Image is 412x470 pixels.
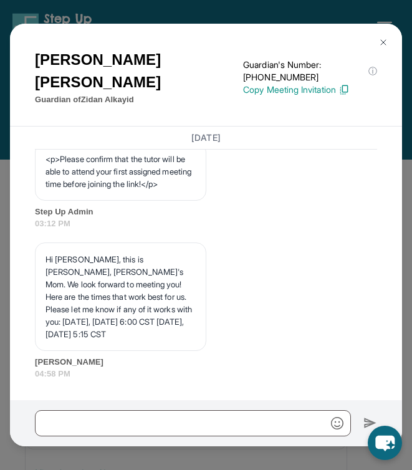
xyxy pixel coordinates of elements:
[35,218,377,230] span: 03:12 PM
[46,153,196,190] p: <p>Please confirm that the tutor will be able to attend your first assigned meeting time before j...
[368,65,377,77] span: ⓘ
[378,37,388,47] img: Close Icon
[243,59,377,84] p: Guardian's Number: [PHONE_NUMBER]
[331,417,343,429] img: Emoji
[46,253,196,340] p: Hi [PERSON_NAME], this is [PERSON_NAME], [PERSON_NAME]'s Mom. We look forward to meeting you! Her...
[35,356,377,368] span: [PERSON_NAME]
[338,84,350,95] img: Copy Icon
[35,49,243,94] h1: [PERSON_NAME] [PERSON_NAME]
[363,416,377,430] img: Send icon
[368,426,402,460] button: chat-button
[35,94,243,106] p: Guardian of Zidan Alkayid
[35,368,377,380] span: 04:58 PM
[35,132,377,144] h3: [DATE]
[35,206,377,218] span: Step Up Admin
[243,84,377,96] p: Copy Meeting Invitation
